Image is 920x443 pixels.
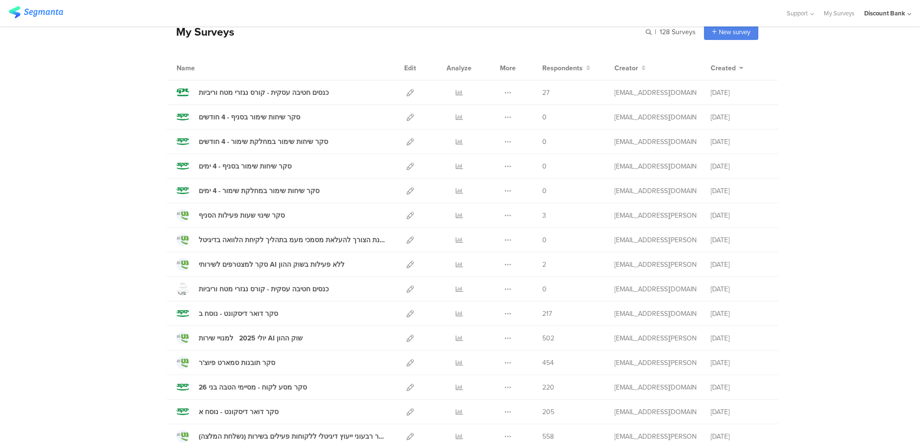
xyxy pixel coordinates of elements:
[614,407,696,417] div: anat.gilad@dbank.co.il
[542,88,549,98] span: 27
[711,161,768,171] div: [DATE]
[199,137,328,147] div: סקר שיחות שימור במחלקת שימור - 4 חודשים
[711,309,768,319] div: [DATE]
[542,161,547,171] span: 0
[614,235,696,245] div: hofit.refael@dbank.co.il
[199,309,278,319] div: סקר דואר דיסקונט - נוסח ב
[199,358,275,368] div: סקר תובנות סמארט פיוצ'ר
[614,284,696,294] div: anat.gilad@dbank.co.il
[199,260,345,270] div: סקר למצטרפים לשירותי AI ללא פעילות בשוק ההון
[614,63,646,73] button: Creator
[177,430,385,443] a: יוני 25 סקר רבעוני ייעוץ דיגיטלי ללקוחות פעילים בשירות (נשלחת המלצה)
[445,56,473,80] div: Analyze
[199,284,329,294] div: כנסים חטיבה עסקית - קורס נגזרי מטח וריביות
[9,6,63,18] img: segmanta logo
[199,186,319,196] div: סקר שיחות שימור במחלקת שימור - 4 ימים
[711,137,768,147] div: [DATE]
[614,88,696,98] div: anat.gilad@dbank.co.il
[542,137,547,147] span: 0
[711,358,768,368] div: [DATE]
[542,333,554,343] span: 502
[177,86,329,99] a: כנסים חטיבה עסקית - קורס נגזרי מטח וריביות
[542,63,583,73] span: Respondents
[542,407,554,417] span: 205
[614,358,696,368] div: hofit.refael@dbank.co.il
[711,235,768,245] div: [DATE]
[711,88,768,98] div: [DATE]
[614,309,696,319] div: anat.gilad@dbank.co.il
[177,209,285,221] a: סקר שינוי שעות פעילות הסניף
[864,9,905,18] div: Discount Bank
[400,56,421,80] div: Edit
[614,63,638,73] span: Creator
[542,210,546,221] span: 3
[542,284,547,294] span: 0
[177,356,275,369] a: סקר תובנות סמארט פיוצ'ר
[614,431,696,442] div: hofit.refael@dbank.co.il
[498,56,518,80] div: More
[711,210,768,221] div: [DATE]
[199,161,292,171] div: סקר שיחות שימור בסניף - 4 ימים
[177,160,292,172] a: סקר שיחות שימור בסניף - 4 ימים
[711,112,768,122] div: [DATE]
[614,260,696,270] div: hofit.refael@dbank.co.il
[614,186,696,196] div: anat.gilad@dbank.co.il
[166,24,234,40] div: My Surveys
[711,333,768,343] div: [DATE]
[711,407,768,417] div: [DATE]
[711,284,768,294] div: [DATE]
[542,309,552,319] span: 217
[177,258,345,271] a: סקר למצטרפים לשירותי AI ללא פעילות בשוק ההון
[177,307,278,320] a: סקר דואר דיסקונט - נוסח ב
[177,332,303,344] a: יולי 2025 למנויי שירות AI שוק ההון
[199,431,385,442] div: יוני 25 סקר רבעוני ייעוץ דיגיטלי ללקוחות פעילים בשירות (נשלחת המלצה)
[177,405,279,418] a: סקר דואר דיסקונט - נוסח א
[177,63,234,73] div: Name
[614,210,696,221] div: hofit.refael@dbank.co.il
[542,112,547,122] span: 0
[719,27,750,37] span: New survey
[199,235,385,245] div: בחינת הצורך להעלאת מסמכי מעמ בתהליך לקיחת הלוואה בדיגיטל
[199,407,279,417] div: סקר דואר דיסקונט - נוסח א
[711,63,743,73] button: Created
[711,63,736,73] span: Created
[542,235,547,245] span: 0
[542,382,554,392] span: 220
[177,283,329,295] a: כנסים חטיבה עסקית - קורס נגזרי מטח וריביות
[542,358,554,368] span: 454
[787,9,808,18] span: Support
[177,111,300,123] a: סקר שיחות שימור בסניף - 4 חודשים
[614,112,696,122] div: anat.gilad@dbank.co.il
[542,260,546,270] span: 2
[199,112,300,122] div: סקר שיחות שימור בסניף - 4 חודשים
[199,210,285,221] div: סקר שינוי שעות פעילות הסניף
[542,431,554,442] span: 558
[614,333,696,343] div: hofit.refael@dbank.co.il
[177,135,328,148] a: סקר שיחות שימור במחלקת שימור - 4 חודשים
[653,27,658,37] span: |
[199,333,303,343] div: יולי 2025 למנויי שירות AI שוק ההון
[177,184,319,197] a: סקר שיחות שימור במחלקת שימור - 4 ימים
[711,382,768,392] div: [DATE]
[614,137,696,147] div: anat.gilad@dbank.co.il
[542,63,590,73] button: Respondents
[660,27,696,37] span: 128 Surveys
[614,382,696,392] div: anat.gilad@dbank.co.il
[614,161,696,171] div: anat.gilad@dbank.co.il
[542,186,547,196] span: 0
[711,431,768,442] div: [DATE]
[177,381,307,393] a: סקר מסע לקוח - מסיימי הטבה בני 26
[199,88,329,98] div: כנסים חטיבה עסקית - קורס נגזרי מטח וריביות
[177,234,385,246] a: בחינת הצורך להעלאת מסמכי מעמ בתהליך לקיחת הלוואה בדיגיטל
[711,260,768,270] div: [DATE]
[199,382,307,392] div: סקר מסע לקוח - מסיימי הטבה בני 26
[711,186,768,196] div: [DATE]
